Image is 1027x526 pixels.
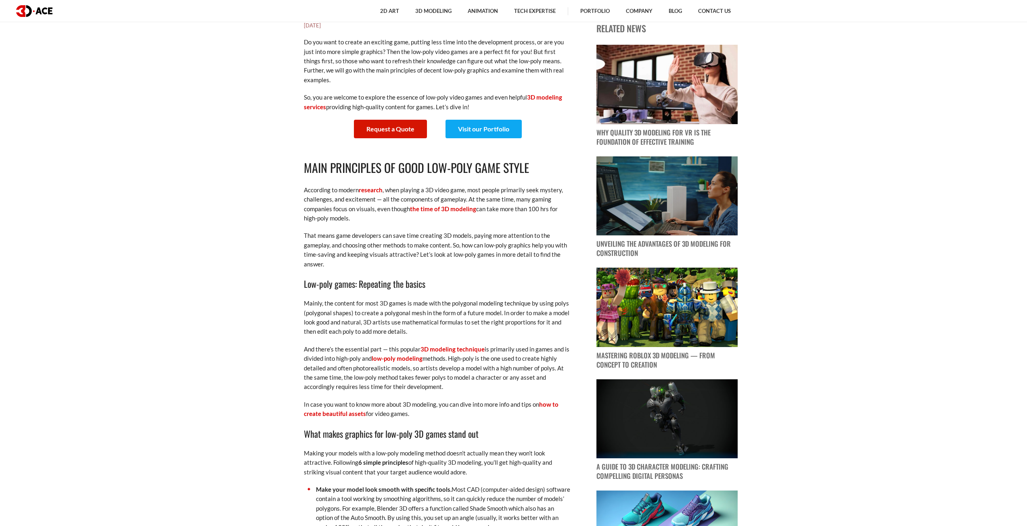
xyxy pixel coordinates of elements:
[354,120,427,138] a: Request a Quote
[304,93,570,112] p: So, you are welcome to explore the essence of low-poly video games and even helpful providing hig...
[304,277,570,291] h3: Low-poly games: Repeating the basics
[596,156,738,236] img: blog post image
[372,355,423,362] a: low-poly modeling
[420,345,485,353] a: 3D modeling technique
[596,379,738,459] img: blog post image
[446,120,522,138] a: Visit our Portfolio
[304,299,570,337] p: Mainly, the content for most 3D games is made with the polygonal modeling technique by using poly...
[596,239,738,258] p: Unveiling the Advantages of 3D Modeling for Construction
[304,21,570,29] h5: [DATE]
[596,462,738,481] p: A Guide to 3D Character Modeling: Crafting Compelling Digital Personas
[596,379,738,481] a: blog post image A Guide to 3D Character Modeling: Crafting Compelling Digital Personas
[304,345,570,392] p: And there’s the essential part — this popular is primarily used in games and is divided into high...
[316,486,452,493] strong: Make your model look smooth with specific tools.
[596,156,738,258] a: blog post image Unveiling the Advantages of 3D Modeling for Construction
[304,427,570,441] h3: What makes graphics for low-poly 3D games stand out
[359,186,383,193] a: research
[596,268,738,370] a: blog post image Mastering Roblox 3D Modeling — From Concept to Creation
[16,5,52,17] img: logo dark
[596,45,738,147] a: blog post image Why Quality 3D Modeling for VR Is the Foundation of Effective Training
[358,459,408,466] strong: 6 simple principles
[304,158,570,177] h2: Main Principles of Good Low-Poly Game Style
[596,351,738,370] p: Mastering Roblox 3D Modeling — From Concept to Creation
[596,45,738,124] img: blog post image
[304,37,570,85] p: Do you want to create an exciting game, putting less time into the development process, or are yo...
[596,268,738,347] img: blog post image
[410,205,476,212] a: the time of 3D modeling
[304,449,570,477] p: Making your models with a low-poly modeling method doesn’t actually mean they won’t look attracti...
[304,400,570,419] p: In case you want to know more about 3D modeling, you can dive into more info and tips on for vide...
[596,128,738,147] p: Why Quality 3D Modeling for VR Is the Foundation of Effective Training
[304,231,570,269] p: That means game developers can save time creating 3D models, paying more attention to the gamepla...
[596,21,738,35] p: Related news
[304,185,570,223] p: According to modern , when playing a 3D video game, most people primarily seek mystery, challenge...
[304,94,562,110] a: 3D modeling services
